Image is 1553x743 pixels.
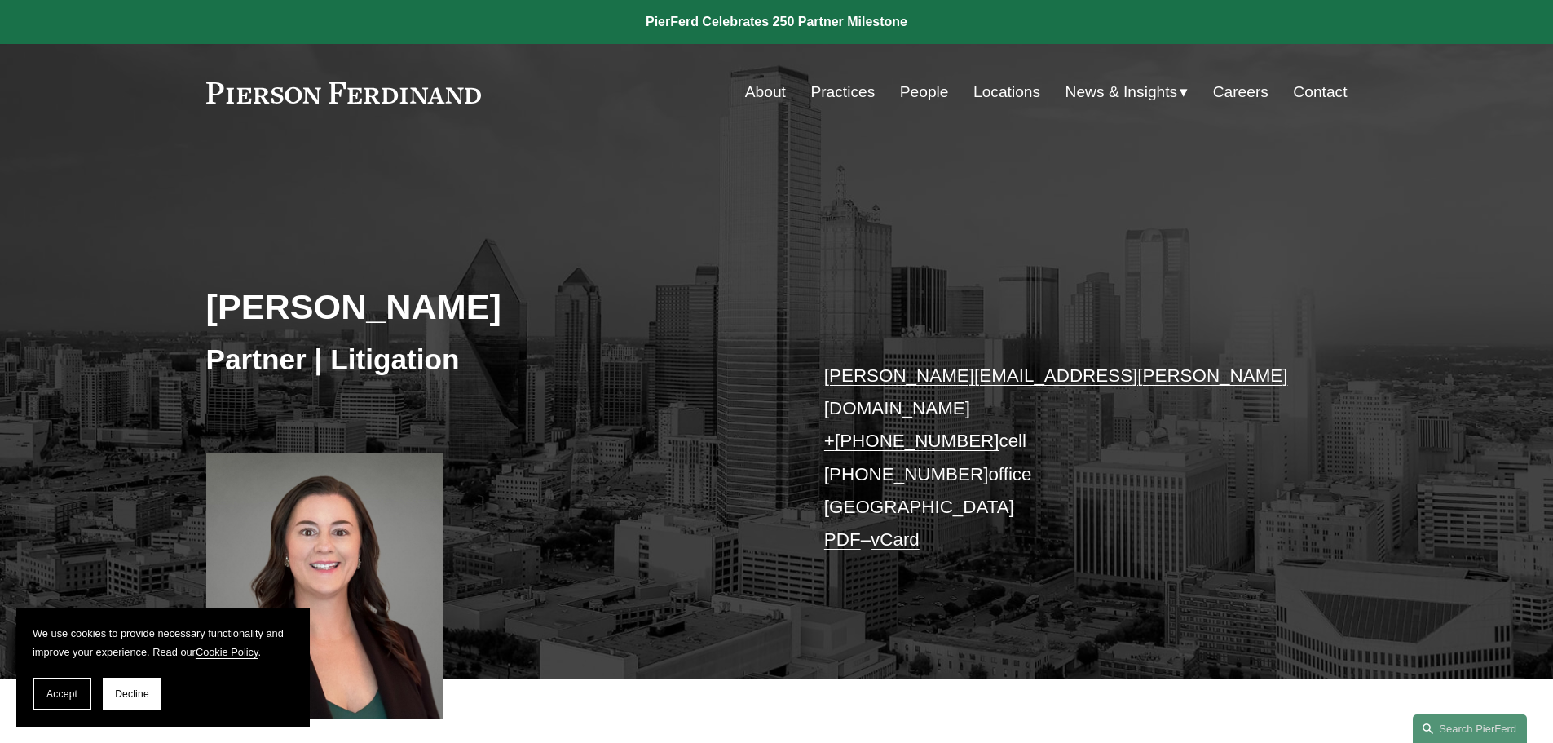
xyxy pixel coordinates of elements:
[115,688,149,700] span: Decline
[46,688,77,700] span: Accept
[810,77,875,108] a: Practices
[824,529,861,550] a: PDF
[1413,714,1527,743] a: Search this site
[900,77,949,108] a: People
[103,678,161,710] button: Decline
[824,431,835,451] a: +
[16,608,310,727] section: Cookie banner
[824,365,1288,418] a: [PERSON_NAME][EMAIL_ADDRESS][PERSON_NAME][DOMAIN_NAME]
[973,77,1040,108] a: Locations
[206,285,777,328] h2: [PERSON_NAME]
[835,431,999,451] a: [PHONE_NUMBER]
[1065,78,1178,107] span: News & Insights
[824,464,989,484] a: [PHONE_NUMBER]
[1213,77,1268,108] a: Careers
[824,360,1299,557] p: cell office [GEOGRAPHIC_DATA] –
[1293,77,1347,108] a: Contact
[33,678,91,710] button: Accept
[206,342,777,378] h3: Partner | Litigation
[33,624,293,661] p: We use cookies to provide necessary functionality and improve your experience. Read our .
[196,646,258,658] a: Cookie Policy
[745,77,786,108] a: About
[1065,77,1189,108] a: folder dropdown
[871,529,920,550] a: vCard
